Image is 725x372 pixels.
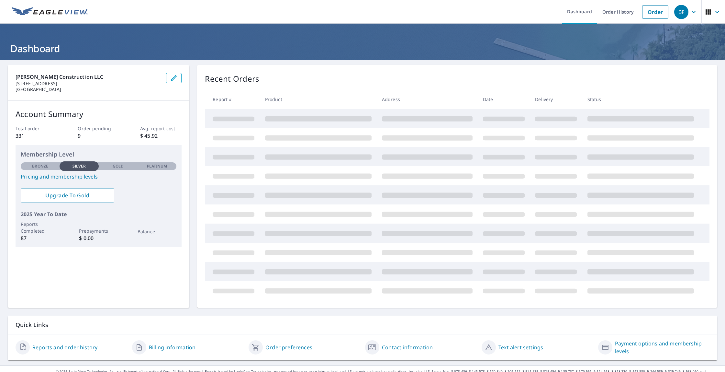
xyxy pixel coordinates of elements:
[21,150,176,159] p: Membership Level
[16,73,161,81] p: [PERSON_NAME] Construction LLC
[498,343,543,351] a: Text alert settings
[78,125,119,132] p: Order pending
[149,343,195,351] a: Billing information
[377,90,478,109] th: Address
[615,340,709,355] a: Payment options and membership levels
[79,234,118,242] p: $ 0.00
[16,125,57,132] p: Total order
[205,90,260,109] th: Report #
[72,163,86,169] p: Silver
[32,343,97,351] a: Reports and order history
[32,163,48,169] p: Bronze
[674,5,688,19] div: BF
[78,132,119,140] p: 9
[138,228,176,235] p: Balance
[113,163,124,169] p: Gold
[21,234,60,242] p: 87
[16,132,57,140] p: 331
[582,90,699,109] th: Status
[265,343,312,351] a: Order preferences
[205,73,259,85] p: Recent Orders
[21,173,176,180] a: Pricing and membership levels
[21,188,114,203] a: Upgrade To Gold
[260,90,377,109] th: Product
[79,227,118,234] p: Prepayments
[21,210,176,218] p: 2025 Year To Date
[21,221,60,234] p: Reports Completed
[8,42,717,55] h1: Dashboard
[478,90,530,109] th: Date
[26,192,109,199] span: Upgrade To Gold
[16,87,161,92] p: [GEOGRAPHIC_DATA]
[16,81,161,87] p: [STREET_ADDRESS]
[530,90,582,109] th: Delivery
[140,132,182,140] p: $ 45.92
[16,321,709,329] p: Quick Links
[140,125,182,132] p: Avg. report cost
[12,7,88,17] img: EV Logo
[16,108,182,120] p: Account Summary
[642,5,668,19] a: Order
[382,343,433,351] a: Contact information
[147,163,167,169] p: Platinum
